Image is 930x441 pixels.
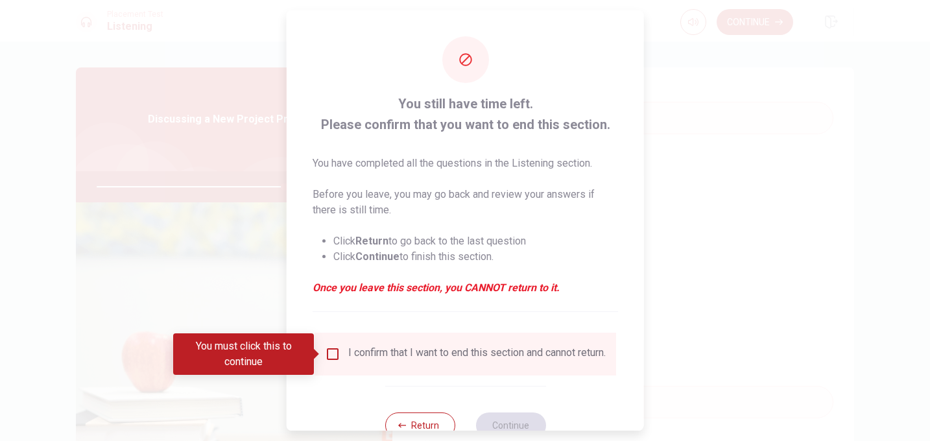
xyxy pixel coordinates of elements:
div: I confirm that I want to end this section and cannot return. [348,346,606,362]
span: You still have time left. Please confirm that you want to end this section. [313,93,618,135]
div: You must click this to continue [173,333,314,375]
p: Before you leave, you may go back and review your answers if there is still time. [313,187,618,218]
li: Click to go back to the last question [333,233,618,249]
em: Once you leave this section, you CANNOT return to it. [313,280,618,296]
li: Click to finish this section. [333,249,618,265]
span: You must click this to continue [325,346,340,362]
button: Continue [475,412,545,438]
strong: Continue [355,250,399,263]
strong: Return [355,235,388,247]
p: You have completed all the questions in the Listening section. [313,156,618,171]
button: Return [385,412,455,438]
